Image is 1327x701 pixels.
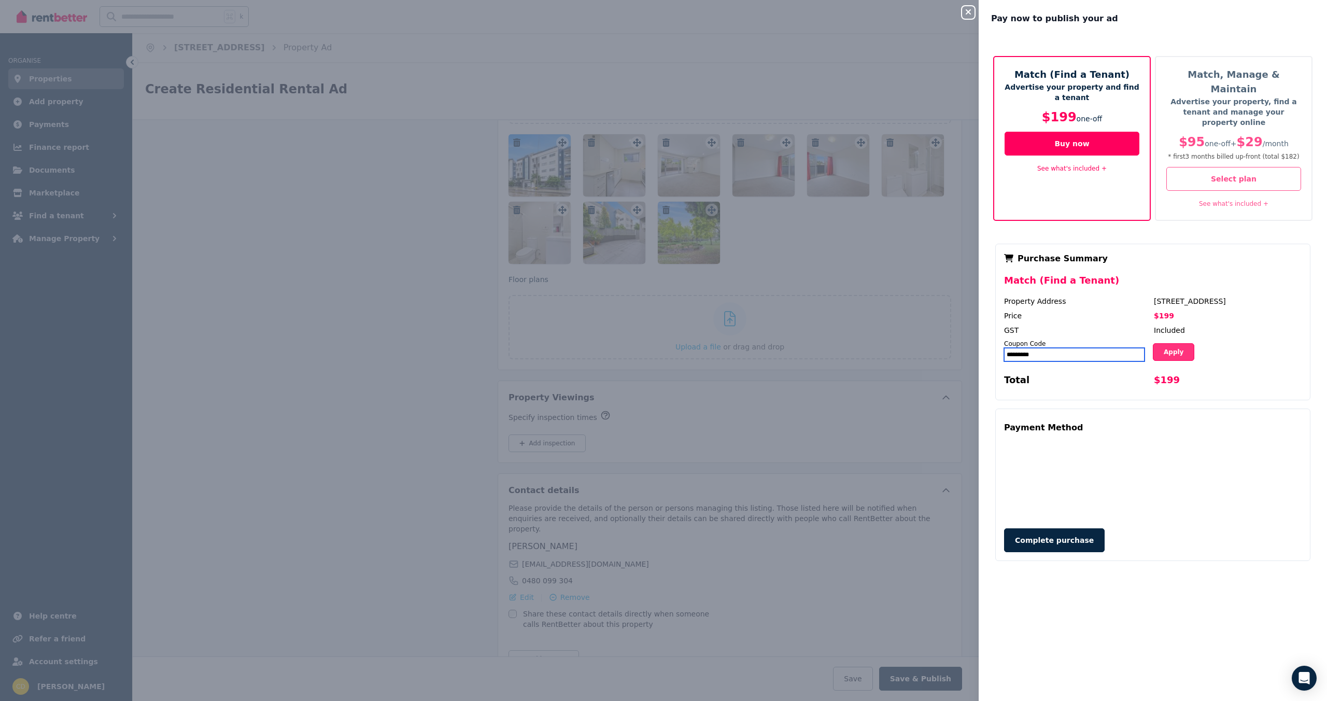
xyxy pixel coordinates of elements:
[1004,311,1152,321] div: Price
[1005,82,1139,103] p: Advertise your property and find a tenant
[1004,528,1105,552] button: Complete purchase
[1205,139,1231,148] span: one-off
[1005,67,1139,82] h5: Match (Find a Tenant)
[1166,152,1301,161] p: * first 3 month s billed up-front (total $182 )
[1231,139,1237,148] span: +
[1263,139,1289,148] span: / month
[991,12,1118,25] span: Pay now to publish your ad
[1154,312,1174,320] span: $199
[1004,253,1302,265] div: Purchase Summary
[1002,440,1304,518] iframe: Secure payment input frame
[1004,325,1152,335] div: GST
[1153,343,1194,361] button: Apply
[1292,666,1317,691] div: Open Intercom Messenger
[1004,417,1083,438] div: Payment Method
[1005,132,1139,156] button: Buy now
[1077,115,1103,123] span: one-off
[1004,373,1152,391] div: Total
[1042,110,1077,124] span: $199
[1166,167,1301,191] button: Select plan
[1166,96,1301,128] p: Advertise your property, find a tenant and manage your property online
[1154,373,1302,391] div: $199
[1199,200,1268,207] a: See what's included +
[1179,135,1205,149] span: $95
[1004,340,1145,348] div: Coupon Code
[1166,67,1301,96] h5: Match, Manage & Maintain
[1004,273,1302,296] div: Match (Find a Tenant)
[1004,296,1152,306] div: Property Address
[1037,165,1107,172] a: See what's included +
[1237,135,1263,149] span: $29
[1154,296,1302,306] div: [STREET_ADDRESS]
[1154,325,1302,335] div: Included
